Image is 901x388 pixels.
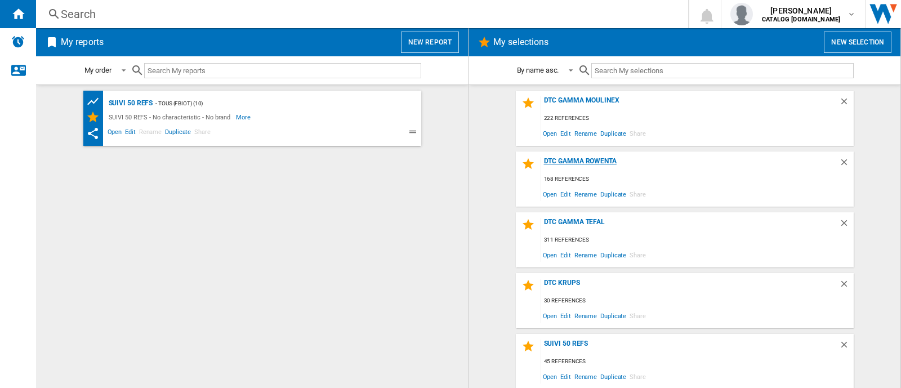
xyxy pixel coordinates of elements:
button: New selection [824,32,891,53]
div: Delete [839,96,854,112]
span: Rename [573,126,599,141]
span: Share [193,127,212,140]
span: Share [628,186,648,202]
div: SUIVI 50 REFS - No characteristic - No brand [106,110,237,124]
div: Delete [839,340,854,355]
div: DTC GAMMA TEFAL [541,218,839,233]
span: Duplicate [599,369,628,384]
span: Share [628,308,648,323]
span: Share [628,126,648,141]
input: Search My reports [144,63,421,78]
div: By name asc. [517,66,559,74]
div: Search [61,6,659,22]
span: Share [628,369,648,384]
div: DTC Gamma Rowenta [541,157,839,172]
span: Open [541,126,559,141]
span: Edit [559,126,573,141]
span: [PERSON_NAME] [762,5,840,16]
span: Edit [559,186,573,202]
span: Rename [573,369,599,384]
span: Duplicate [163,127,193,140]
div: Product prices grid [86,95,106,109]
div: Delete [839,157,854,172]
span: More [236,110,252,124]
div: My Selections [86,110,106,124]
div: Delete [839,279,854,294]
b: CATALOG [DOMAIN_NAME] [762,16,840,23]
span: Share [628,247,648,262]
span: Open [541,186,559,202]
span: Open [541,308,559,323]
span: Open [541,369,559,384]
div: 168 references [541,172,854,186]
div: 30 references [541,294,854,308]
div: 222 references [541,112,854,126]
span: Rename [573,247,599,262]
div: - TOUS (fbiot) (10) [153,96,398,110]
span: Rename [137,127,163,140]
div: SUIVI 50 REFS [106,96,153,110]
div: 311 references [541,233,854,247]
input: Search My selections [591,63,853,78]
span: Edit [559,308,573,323]
img: alerts-logo.svg [11,35,25,48]
ng-md-icon: This report has been shared with you [86,127,100,140]
div: DTC GAMMA MOULINEX [541,96,839,112]
span: Open [106,127,124,140]
span: Open [541,247,559,262]
span: Edit [559,247,573,262]
div: DTC KRUPS [541,279,839,294]
span: Duplicate [599,126,628,141]
div: Delete [839,218,854,233]
h2: My reports [59,32,106,53]
img: profile.jpg [730,3,753,25]
div: SUIVI 50 REFS [541,340,839,355]
span: Edit [559,369,573,384]
button: New report [401,32,459,53]
div: My order [84,66,111,74]
span: Duplicate [599,247,628,262]
span: Edit [123,127,137,140]
span: Duplicate [599,186,628,202]
span: Rename [573,186,599,202]
span: Duplicate [599,308,628,323]
h2: My selections [491,32,551,53]
span: Rename [573,308,599,323]
div: 45 references [541,355,854,369]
